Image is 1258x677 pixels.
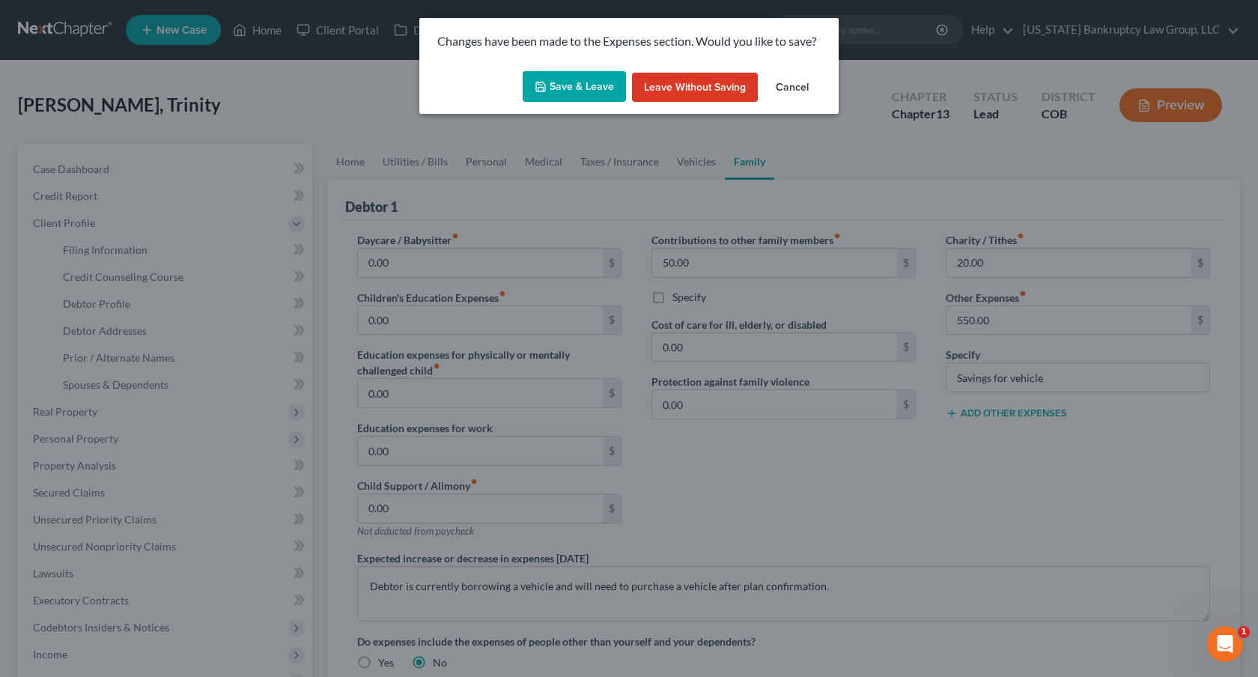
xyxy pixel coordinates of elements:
button: Save & Leave [523,71,626,103]
button: Leave without Saving [632,73,758,103]
button: Cancel [764,73,821,103]
iframe: Intercom live chat [1207,626,1243,662]
span: 1 [1238,626,1250,638]
p: Changes have been made to the Expenses section. Would you like to save? [437,33,821,50]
